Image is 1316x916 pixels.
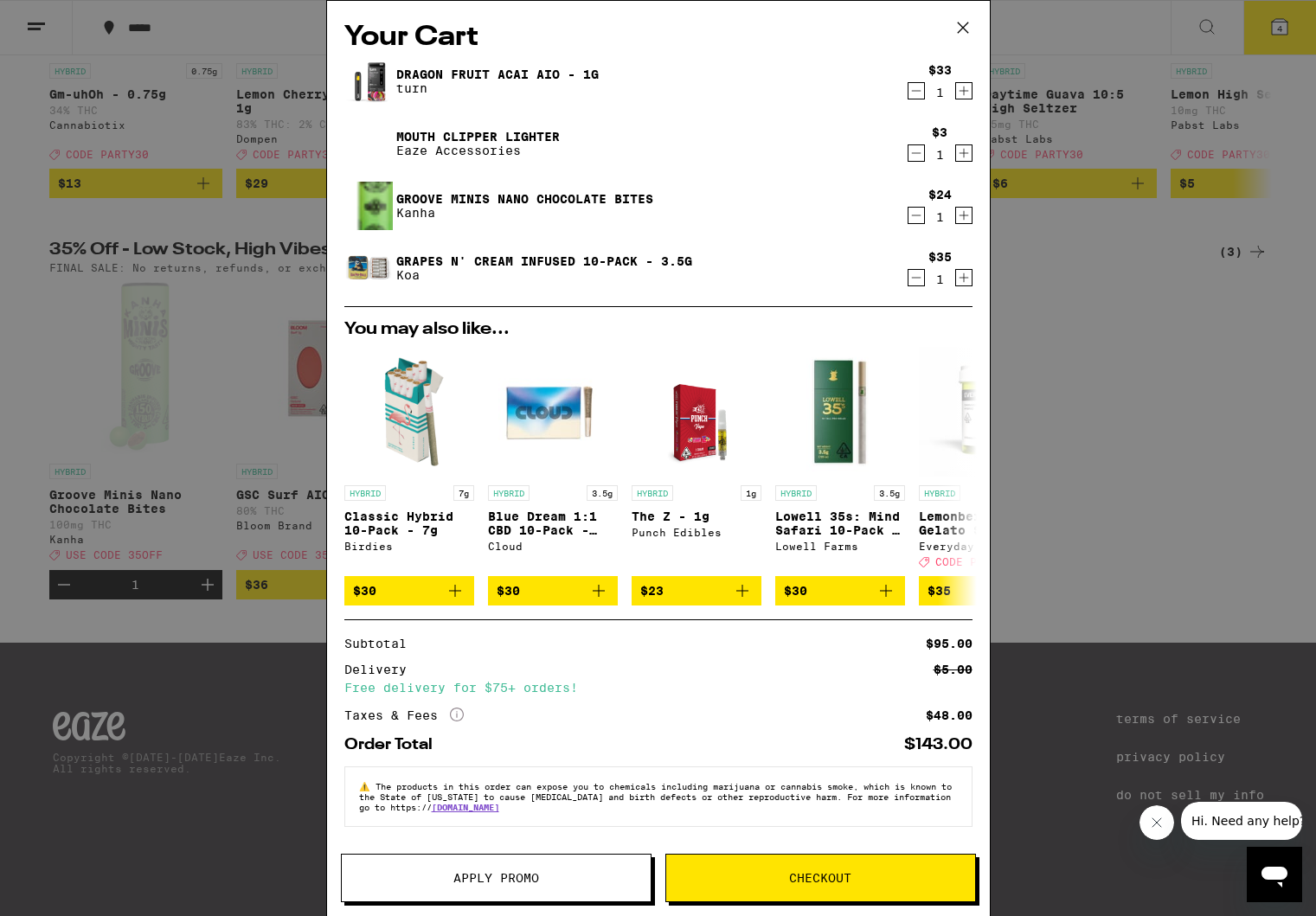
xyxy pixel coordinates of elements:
img: Groove Minis Nano Chocolate Bites [344,144,393,268]
p: 3.5g [587,485,618,501]
span: Hi. Need any help? [10,12,125,26]
div: 1 [928,86,952,99]
iframe: Button to launch messaging window [1247,847,1302,902]
div: 1 [928,272,952,286]
div: Lowell Farms [775,541,905,552]
a: [DOMAIN_NAME] [432,802,499,812]
div: $33 [928,63,952,77]
div: Taxes & Fees [344,708,464,723]
img: Everyday - Lemonberry Gelato Smalls - 3.5g [919,347,1049,477]
span: $23 [640,584,664,598]
div: $143.00 [904,737,973,753]
span: $35 [928,584,951,598]
div: 1 [928,210,952,224]
div: Punch Edibles [632,527,761,538]
span: Checkout [789,872,851,884]
a: Open page for Classic Hybrid 10-Pack - 7g from Birdies [344,347,474,576]
div: Subtotal [344,637,419,650]
button: Decrement [908,207,925,224]
span: CODE PARTY30 [935,556,1018,567]
img: Birdies - Classic Hybrid 10-Pack - 7g [344,347,474,477]
a: Dragon Fruit Acai AIO - 1g [396,67,599,81]
a: Open page for Blue Dream 1:1 CBD 10-Pack - 3.5g from Cloud [488,347,618,576]
button: Decrement [908,144,925,162]
img: Grapes N' Cream Infused 10-Pack - 3.5g [344,244,393,292]
img: Mouth Clipper Lighter [344,119,393,168]
span: $30 [784,584,807,598]
div: Birdies [344,541,474,552]
button: Decrement [908,82,925,99]
span: $30 [353,584,376,598]
p: 3.5g [874,485,905,501]
p: Lemonberry Gelato Smalls - 3.5g [919,509,1049,537]
div: Everyday [919,541,1049,552]
div: Free delivery for $75+ orders! [344,682,973,694]
div: 1 [932,148,947,162]
span: Apply Promo [453,872,539,884]
p: HYBRID [775,485,817,501]
div: $95.00 [926,637,973,650]
p: Koa [396,268,692,282]
div: Delivery [344,663,419,676]
p: Eaze Accessories [396,144,560,157]
div: Cloud [488,541,618,552]
button: Add to bag [632,576,761,605]
p: Lowell 35s: Mind Safari 10-Pack - 3.5g [775,509,905,537]
button: Increment [955,207,973,224]
p: HYBRID [919,485,960,501]
img: Cloud - Blue Dream 1:1 CBD 10-Pack - 3.5g [488,347,618,477]
button: Add to bag [775,576,905,605]
p: Classic Hybrid 10-Pack - 7g [344,509,474,537]
button: Add to bag [488,576,618,605]
iframe: Message from company [1181,802,1302,840]
span: The products in this order can expose you to chemicals including marijuana or cannabis smoke, whi... [359,781,952,812]
a: Groove Minis Nano Chocolate Bites [396,192,653,206]
p: The Z - 1g [632,509,761,523]
h2: You may also like... [344,321,973,338]
div: $35 [928,250,952,264]
a: Open page for Lowell 35s: Mind Safari 10-Pack - 3.5g from Lowell Farms [775,347,905,576]
button: Add to bag [919,576,1049,605]
p: Kanha [396,206,653,220]
button: Increment [955,269,973,286]
a: Open page for The Z - 1g from Punch Edibles [632,347,761,576]
button: Increment [955,82,973,99]
a: Mouth Clipper Lighter [396,130,560,144]
p: HYBRID [488,485,530,501]
p: turn [396,81,599,95]
img: Dragon Fruit Acai AIO - 1g [344,57,393,106]
button: Increment [955,144,973,162]
button: Apply Promo [341,854,652,902]
iframe: Close message [1139,805,1174,840]
div: $5.00 [934,663,973,676]
div: Order Total [344,737,445,753]
button: Decrement [908,269,925,286]
img: Lowell Farms - Lowell 35s: Mind Safari 10-Pack - 3.5g [775,347,905,477]
div: $3 [932,125,947,139]
p: HYBRID [632,485,673,501]
p: 7g [453,485,474,501]
img: Punch Edibles - The Z - 1g [645,347,746,477]
div: $48.00 [926,709,973,721]
a: Open page for Lemonberry Gelato Smalls - 3.5g from Everyday [919,347,1049,576]
div: $24 [928,188,952,202]
span: $30 [497,584,520,598]
button: Checkout [665,854,976,902]
span: ⚠️ [359,781,376,791]
a: Grapes N' Cream Infused 10-Pack - 3.5g [396,254,692,268]
p: 1g [741,485,761,501]
button: Add to bag [344,576,474,605]
h2: Your Cart [344,18,973,57]
p: Blue Dream 1:1 CBD 10-Pack - 3.5g [488,509,618,537]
